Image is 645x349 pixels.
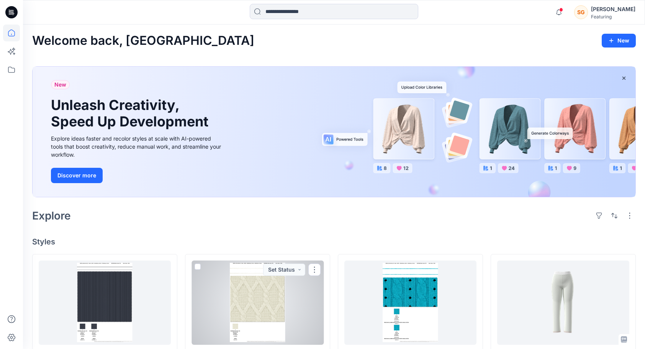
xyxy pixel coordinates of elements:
[591,5,635,14] div: [PERSON_NAME]
[51,168,103,183] button: Discover more
[32,210,71,222] h2: Explore
[51,97,212,130] h1: Unleash Creativity, Speed Up Development
[32,237,636,246] h4: Styles
[602,34,636,48] button: New
[192,261,324,345] a: CB-7G-AP-ft250916d
[497,261,629,345] a: W-PT-NA-NA-NA-ft-VS
[344,261,476,345] a: CB-7G-AP-ft250916c
[591,14,635,20] div: Featuring
[54,80,66,89] span: New
[32,34,254,48] h2: Welcome back, [GEOGRAPHIC_DATA]
[39,261,171,345] a: RB-12G-AP-ft250916e
[51,168,223,183] a: Discover more
[574,5,588,19] div: SG
[51,134,223,159] div: Explore ideas faster and recolor styles at scale with AI-powered tools that boost creativity, red...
